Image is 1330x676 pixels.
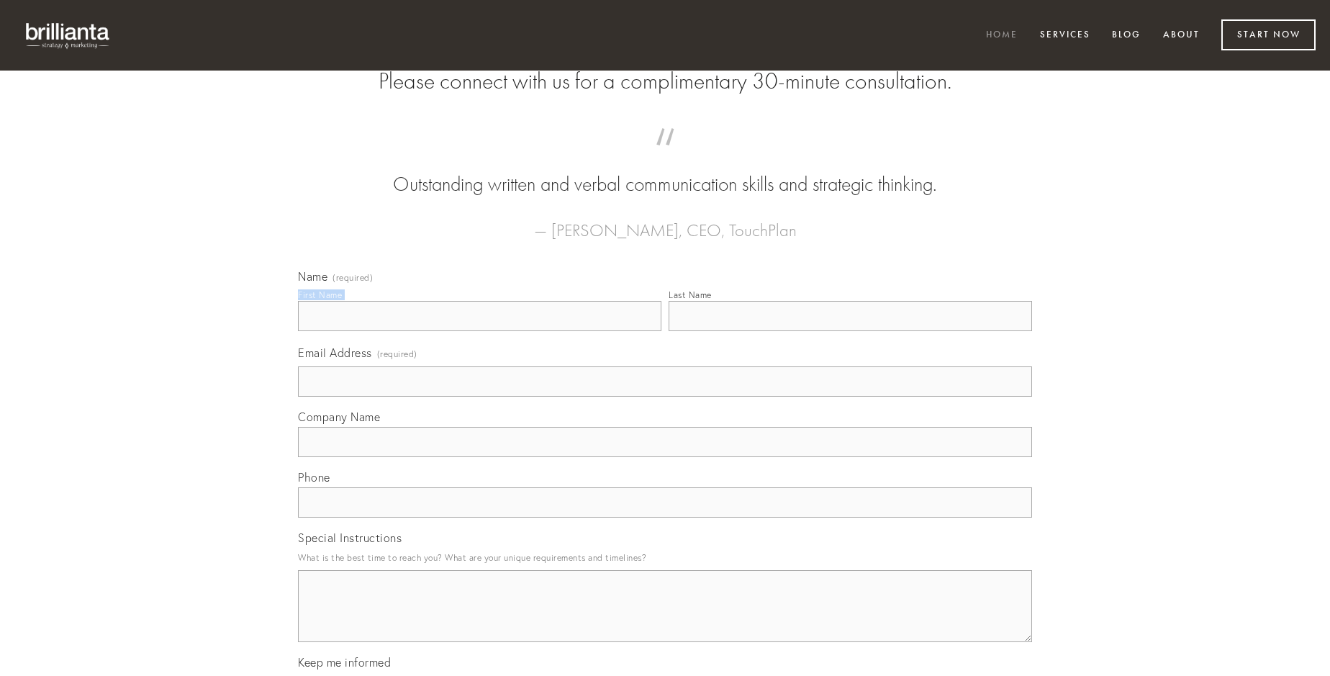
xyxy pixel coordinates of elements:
[1103,24,1150,48] a: Blog
[298,410,380,424] span: Company Name
[298,655,391,670] span: Keep me informed
[298,68,1032,95] h2: Please connect with us for a complimentary 30-minute consultation.
[298,548,1032,567] p: What is the best time to reach you? What are your unique requirements and timelines?
[298,470,330,485] span: Phone
[298,289,342,300] div: First Name
[321,199,1009,245] figcaption: — [PERSON_NAME], CEO, TouchPlan
[669,289,712,300] div: Last Name
[377,344,417,364] span: (required)
[321,143,1009,171] span: “
[332,274,373,282] span: (required)
[1221,19,1316,50] a: Start Now
[977,24,1027,48] a: Home
[14,14,122,56] img: brillianta - research, strategy, marketing
[1031,24,1100,48] a: Services
[298,531,402,545] span: Special Instructions
[298,269,327,284] span: Name
[321,143,1009,199] blockquote: Outstanding written and verbal communication skills and strategic thinking.
[1154,24,1209,48] a: About
[298,346,372,360] span: Email Address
